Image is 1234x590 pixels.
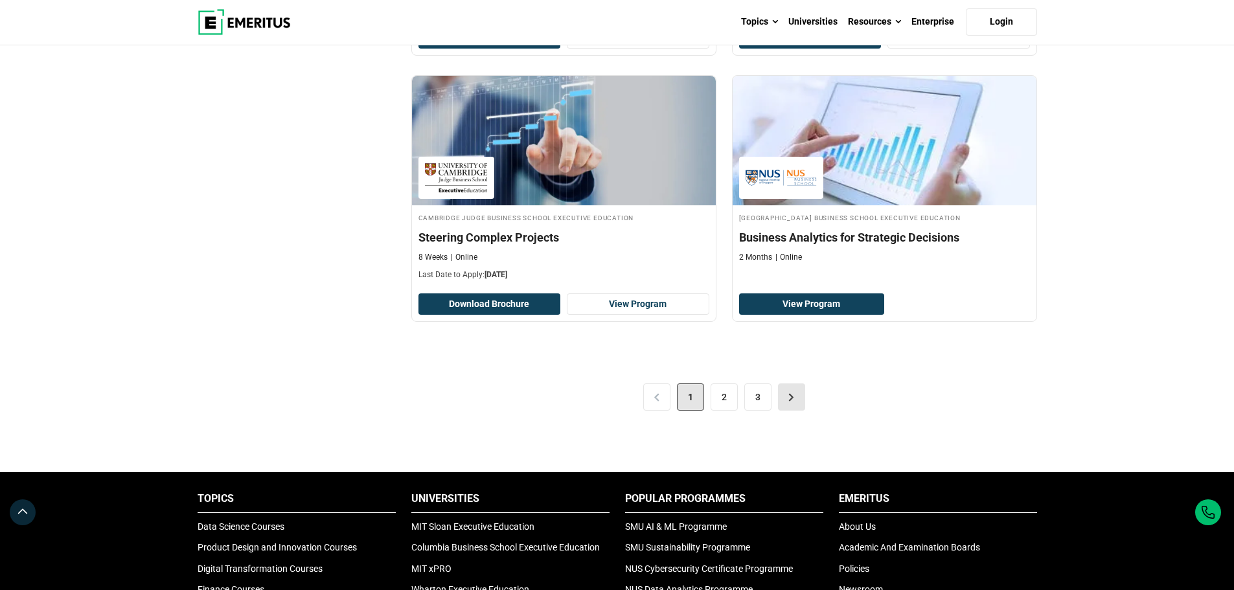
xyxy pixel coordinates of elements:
[739,212,1030,223] h4: [GEOGRAPHIC_DATA] Business School Executive Education
[411,521,534,532] a: MIT Sloan Executive Education
[418,252,448,263] p: 8 Weeks
[411,542,600,552] a: Columbia Business School Executive Education
[451,252,477,263] p: Online
[567,293,709,315] a: View Program
[746,163,817,192] img: National University of Singapore Business School Executive Education
[625,563,793,574] a: NUS Cybersecurity Certificate Programme
[966,8,1037,36] a: Login
[418,293,561,315] button: Download Brochure
[412,76,716,205] img: Steering Complex Projects | Online Business Management Course
[418,229,709,245] h4: Steering Complex Projects
[711,383,738,411] a: 2
[198,542,357,552] a: Product Design and Innovation Courses
[839,542,980,552] a: Academic And Examination Boards
[412,76,716,287] a: Business Management Course by Cambridge Judge Business School Executive Education - September 11,...
[677,383,704,411] span: 1
[733,76,1036,269] a: Business Analytics Course by National University of Singapore Business School Executive Education...
[733,76,1036,205] img: Business Analytics for Strategic Decisions | Online Business Analytics Course
[739,293,885,315] a: View Program
[418,269,709,280] p: Last Date to Apply:
[625,542,750,552] a: SMU Sustainability Programme
[411,563,451,574] a: MIT xPRO
[425,163,488,192] img: Cambridge Judge Business School Executive Education
[198,521,284,532] a: Data Science Courses
[485,270,507,279] span: [DATE]
[839,521,876,532] a: About Us
[778,383,805,411] a: >
[625,521,727,532] a: SMU AI & ML Programme
[418,212,709,223] h4: Cambridge Judge Business School Executive Education
[739,252,772,263] p: 2 Months
[839,563,869,574] a: Policies
[775,252,802,263] p: Online
[739,229,1030,245] h4: Business Analytics for Strategic Decisions
[198,563,323,574] a: Digital Transformation Courses
[744,383,771,411] a: 3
